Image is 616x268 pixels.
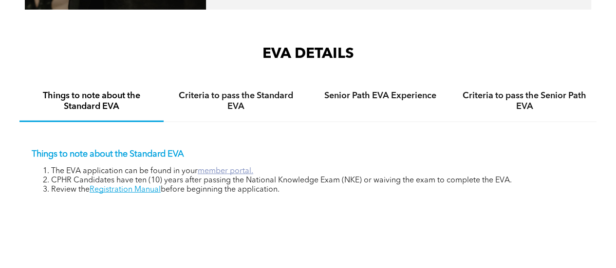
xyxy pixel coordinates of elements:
[198,167,253,175] a: member portal.
[32,149,584,160] p: Things to note about the Standard EVA
[51,185,584,195] li: Review the before beginning the application.
[90,186,161,194] a: Registration Manual
[172,90,299,112] h4: Criteria to pass the Standard EVA
[28,90,155,112] h4: Things to note about the Standard EVA
[461,90,588,112] h4: Criteria to pass the Senior Path EVA
[317,90,444,101] h4: Senior Path EVA Experience
[51,176,584,185] li: CPHR Candidates have ten (10) years after passing the National Knowledge Exam (NKE) or waiving th...
[51,167,584,176] li: The EVA application can be found in your
[262,47,354,61] span: EVA DETAILS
